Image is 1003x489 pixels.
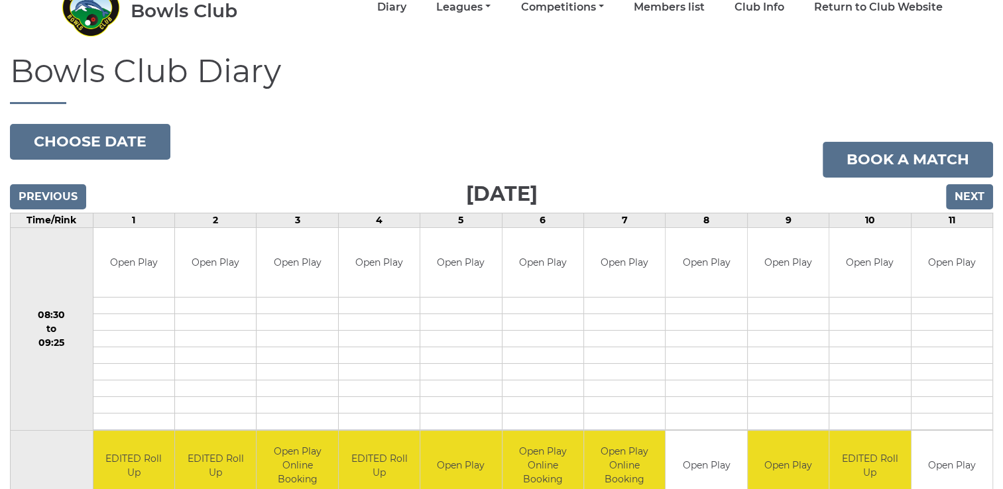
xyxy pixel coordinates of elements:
[502,228,583,298] td: Open Play
[420,228,501,298] td: Open Play
[10,124,170,160] button: Choose date
[11,227,93,431] td: 08:30 to 09:25
[748,228,829,298] td: Open Play
[666,213,747,227] td: 8
[823,142,993,178] a: Book a match
[912,228,993,298] td: Open Play
[174,213,256,227] td: 2
[11,213,93,227] td: Time/Rink
[93,213,174,227] td: 1
[747,213,829,227] td: 9
[10,184,86,209] input: Previous
[338,213,420,227] td: 4
[946,184,993,209] input: Next
[257,228,337,298] td: Open Play
[911,213,993,227] td: 11
[584,228,665,298] td: Open Play
[829,213,911,227] td: 10
[10,54,993,104] h1: Bowls Club Diary
[257,213,338,227] td: 3
[829,228,910,298] td: Open Play
[583,213,665,227] td: 7
[175,228,256,298] td: Open Play
[502,213,583,227] td: 6
[93,228,174,298] td: Open Play
[420,213,502,227] td: 5
[666,228,746,298] td: Open Play
[339,228,420,298] td: Open Play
